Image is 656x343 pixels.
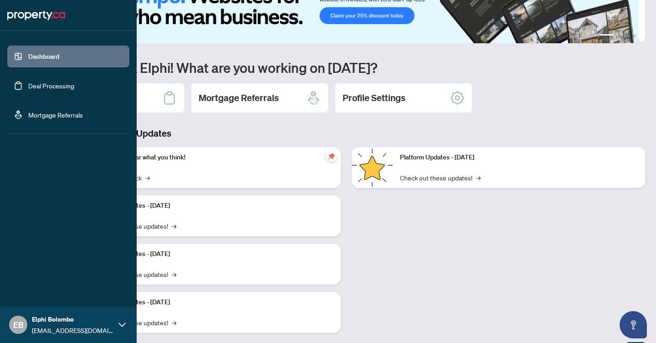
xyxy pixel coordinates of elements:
h2: Profile Settings [343,92,405,104]
a: Deal Processing [28,82,74,90]
span: → [172,221,176,231]
button: 4 [632,34,636,38]
span: EB [13,318,24,331]
h1: Welcome back Elphi! What are you working on [DATE]? [47,59,645,76]
span: Elphi Bolombo [32,314,114,324]
button: 3 [625,34,629,38]
p: We want to hear what you think! [96,153,333,163]
span: → [145,173,150,183]
p: Platform Updates - [DATE] [400,153,638,163]
button: 2 [618,34,621,38]
img: Platform Updates - June 23, 2025 [352,147,393,188]
p: Platform Updates - [DATE] [96,297,333,307]
button: 1 [600,34,614,38]
p: Platform Updates - [DATE] [96,249,333,259]
span: → [172,317,176,328]
a: Dashboard [28,52,59,61]
a: Check out these updates!→ [400,173,481,183]
span: pushpin [326,151,337,162]
button: Open asap [620,311,647,338]
a: Mortgage Referrals [28,111,83,119]
p: Platform Updates - [DATE] [96,201,333,211]
span: → [172,269,176,279]
img: logo [7,8,65,23]
h2: Mortgage Referrals [199,92,279,104]
span: [EMAIL_ADDRESS][DOMAIN_NAME] [32,325,114,335]
span: → [476,173,481,183]
h3: Brokerage & Industry Updates [47,127,645,140]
